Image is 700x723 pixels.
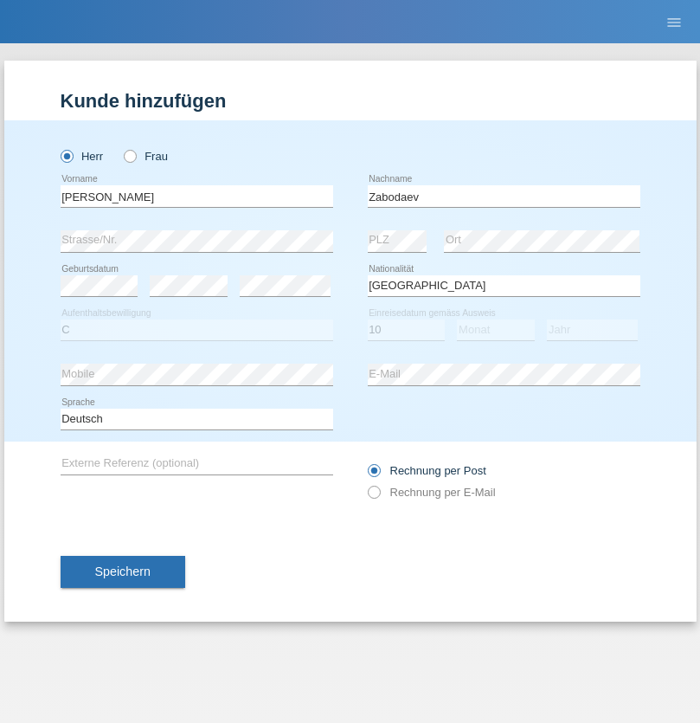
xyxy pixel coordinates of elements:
button: Speichern [61,556,185,589]
input: Frau [124,150,135,161]
label: Frau [124,150,168,163]
h1: Kunde hinzufügen [61,90,640,112]
a: menu [657,16,691,27]
input: Herr [61,150,72,161]
label: Rechnung per E-Mail [368,486,496,499]
i: menu [665,14,683,31]
input: Rechnung per Post [368,464,379,486]
input: Rechnung per E-Mail [368,486,379,507]
span: Speichern [95,565,151,578]
label: Herr [61,150,104,163]
label: Rechnung per Post [368,464,486,477]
